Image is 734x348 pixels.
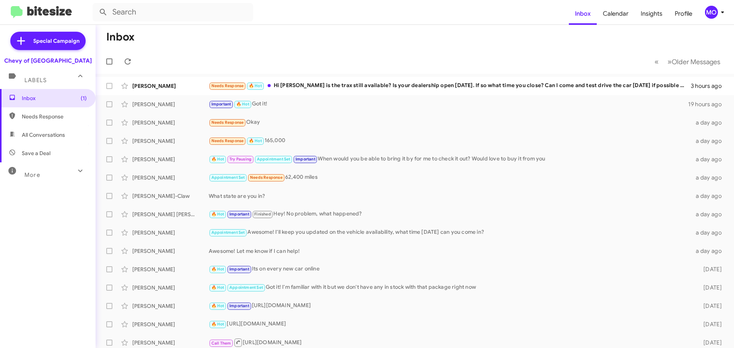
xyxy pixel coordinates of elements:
[229,267,249,272] span: Important
[254,212,271,217] span: Finished
[24,172,40,178] span: More
[257,157,291,162] span: Appointment Set
[691,320,728,328] div: [DATE]
[211,303,224,308] span: 🔥 Hot
[236,102,249,107] span: 🔥 Hot
[22,94,87,102] span: Inbox
[698,6,726,19] button: MO
[229,285,263,290] span: Appointment Set
[132,100,209,108] div: [PERSON_NAME]
[229,157,252,162] span: Try Pausing
[691,137,728,145] div: a day ago
[569,3,597,25] a: Inbox
[209,247,691,255] div: Awesome! Let me know if I can help!
[209,283,691,292] div: Got it! I'm familiar with it but we don't have any in stock with that package right now
[650,54,663,70] button: Previous
[211,267,224,272] span: 🔥 Hot
[209,210,691,219] div: Hey! No problem, what happened?
[635,3,669,25] a: Insights
[22,113,87,120] span: Needs Response
[132,119,209,126] div: [PERSON_NAME]
[211,175,245,180] span: Appointment Set
[691,339,728,346] div: [DATE]
[650,54,725,70] nav: Page navigation example
[211,83,244,88] span: Needs Response
[209,100,688,108] div: Got it!
[669,3,698,25] a: Profile
[132,320,209,328] div: [PERSON_NAME]
[705,6,718,19] div: MO
[249,83,262,88] span: 🔥 Hot
[691,119,728,126] div: a day ago
[132,210,209,218] div: [PERSON_NAME] [PERSON_NAME]
[229,212,249,217] span: Important
[211,230,245,235] span: Appointment Set
[654,57,659,66] span: «
[132,137,209,145] div: [PERSON_NAME]
[132,174,209,181] div: [PERSON_NAME]
[24,77,47,84] span: Labels
[211,138,244,143] span: Needs Response
[667,57,672,66] span: »
[209,81,691,90] div: Hi [PERSON_NAME] is the trax still available? Is your dealership open [DATE]. If so what time you...
[691,174,728,181] div: a day ago
[211,322,224,327] span: 🔥 Hot
[132,302,209,310] div: [PERSON_NAME]
[106,31,135,43] h1: Inbox
[209,136,691,145] div: 165,000
[211,157,224,162] span: 🔥 Hot
[211,212,224,217] span: 🔥 Hot
[209,338,691,347] div: [URL][DOMAIN_NAME]
[209,155,691,163] div: When would you be able to bring it by for me to check it out? Would love to buy it from you
[132,284,209,291] div: [PERSON_NAME]
[229,303,249,308] span: Important
[296,157,315,162] span: Important
[22,149,50,157] span: Save a Deal
[209,173,691,182] div: 62,400 miles
[691,247,728,255] div: a day ago
[691,155,728,163] div: a day ago
[691,82,728,90] div: 3 hours ago
[691,302,728,310] div: [DATE]
[209,192,691,200] div: What state are you in?
[132,82,209,90] div: [PERSON_NAME]
[132,229,209,236] div: [PERSON_NAME]
[211,120,244,125] span: Needs Response
[209,301,691,310] div: [URL][DOMAIN_NAME]
[132,155,209,163] div: [PERSON_NAME]
[691,265,728,273] div: [DATE]
[209,228,691,237] div: Awesome! I'll keep you updated on the vehicle availability, what time [DATE] can you come in?
[597,3,635,25] a: Calendar
[691,284,728,291] div: [DATE]
[4,57,92,65] div: Chevy of [GEOGRAPHIC_DATA]
[22,131,65,139] span: All Conversations
[691,210,728,218] div: a day ago
[211,341,231,346] span: Call Them
[691,192,728,200] div: a day ago
[663,54,725,70] button: Next
[10,32,86,50] a: Special Campaign
[132,247,209,255] div: [PERSON_NAME]
[250,175,283,180] span: Needs Response
[249,138,262,143] span: 🔥 Hot
[691,229,728,236] div: a day ago
[209,265,691,274] div: Its on every new car online
[132,192,209,200] div: [PERSON_NAME]-Claw
[211,102,231,107] span: Important
[688,100,728,108] div: 19 hours ago
[132,339,209,346] div: [PERSON_NAME]
[93,3,253,21] input: Search
[209,320,691,329] div: [URL][DOMAIN_NAME]
[209,118,691,127] div: Okay
[81,94,87,102] span: (1)
[33,37,80,45] span: Special Campaign
[672,58,720,66] span: Older Messages
[132,265,209,273] div: [PERSON_NAME]
[211,285,224,290] span: 🔥 Hot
